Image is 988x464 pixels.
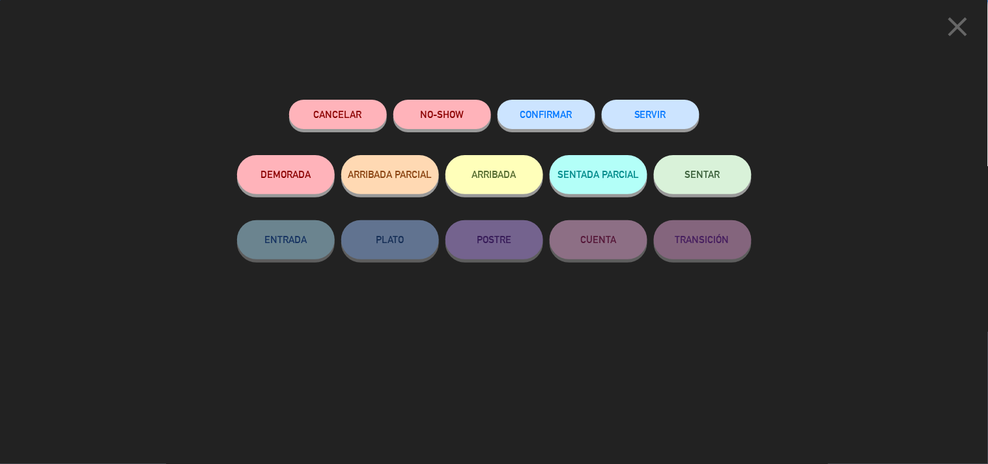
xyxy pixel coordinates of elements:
button: SENTAR [654,155,752,194]
button: close [938,10,978,48]
button: TRANSICIÓN [654,220,752,259]
button: DEMORADA [237,155,335,194]
button: CUENTA [550,220,647,259]
button: PLATO [341,220,439,259]
span: CONFIRMAR [520,109,572,120]
button: NO-SHOW [393,100,491,129]
button: POSTRE [445,220,543,259]
i: close [942,10,974,43]
span: SENTAR [685,169,720,180]
button: Cancelar [289,100,387,129]
button: SERVIR [602,100,699,129]
button: SENTADA PARCIAL [550,155,647,194]
button: ARRIBADA [445,155,543,194]
button: ENTRADA [237,220,335,259]
button: CONFIRMAR [498,100,595,129]
button: ARRIBADA PARCIAL [341,155,439,194]
span: ARRIBADA PARCIAL [348,169,432,180]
